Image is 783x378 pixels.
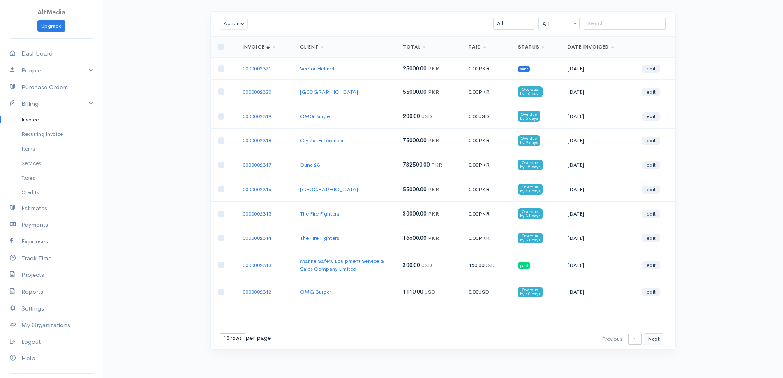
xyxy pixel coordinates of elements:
[469,44,486,50] a: Paid
[462,280,511,304] td: 0.00
[518,262,530,269] span: paid
[478,234,490,241] span: PKR
[561,280,636,304] td: [DATE]
[642,65,660,73] a: edit
[478,288,489,295] span: USD
[642,88,660,96] a: edit
[243,65,271,72] a: 0000002321
[243,161,271,168] a: 0000002317
[478,210,490,217] span: PKR
[642,186,660,194] a: edit
[243,288,271,295] a: 0000002312
[403,65,427,72] span: 25000.00
[462,177,511,202] td: 0.00
[561,104,636,128] td: [DATE]
[220,333,271,343] div: per page
[243,88,271,95] a: 0000002320
[220,18,248,30] button: Action
[300,44,324,50] a: Client
[300,161,320,168] a: Dune 23
[243,137,271,144] a: 0000002318
[478,137,490,144] span: PKR
[403,113,420,120] span: 200.00
[478,88,490,95] span: PKR
[518,287,543,297] span: Overdue by 40 days
[478,113,489,120] span: USD
[403,288,423,295] span: 1110.00
[642,288,660,296] a: edit
[428,210,439,217] span: PKR
[644,333,663,345] button: Next
[642,137,660,145] a: edit
[403,88,427,95] span: 55000.00
[518,184,543,195] span: Overdue by 41 days
[300,257,384,273] a: Marine Safety Equipment Service & Sales Company Limited
[478,161,490,168] span: PKR
[518,208,543,219] span: Overdue by 31 days
[428,186,439,193] span: PKR
[300,137,344,144] a: Crystal Enterprises
[243,262,271,269] a: 0000002313
[300,234,339,241] a: The Fire Fighters
[518,44,545,50] a: Status
[561,153,636,177] td: [DATE]
[462,80,511,104] td: 0.00
[243,234,271,241] a: 0000002314
[561,177,636,202] td: [DATE]
[243,210,271,217] a: 0000002315
[300,88,358,95] a: [GEOGRAPHIC_DATA]
[300,65,335,72] a: Vector Helmet
[462,226,511,250] td: 0.00
[642,234,660,242] a: edit
[518,233,543,243] span: Overdue by 31 days
[561,128,636,153] td: [DATE]
[300,210,339,217] a: The Fire Fighters
[403,44,426,50] a: Total
[462,250,511,280] td: 150.00
[518,66,530,72] span: sent
[568,44,614,50] a: Date Invoiced
[561,202,636,226] td: [DATE]
[425,288,435,295] span: USD
[300,113,331,120] a: OMG Burger
[518,86,543,97] span: Overdue by 10 days
[403,186,427,193] span: 55000.00
[403,161,430,168] span: 732500.00
[462,153,511,177] td: 0.00
[243,186,271,193] a: 0000002316
[428,137,439,144] span: PKR
[484,262,495,269] span: USD
[561,226,636,250] td: [DATE]
[300,186,358,193] a: [GEOGRAPHIC_DATA]
[539,18,579,30] span: All
[518,111,540,121] span: Overdue by 3 days
[37,8,65,16] span: AltMedia
[421,113,432,120] span: USD
[642,210,660,218] a: edit
[561,250,636,280] td: [DATE]
[428,88,439,95] span: PKR
[421,262,432,269] span: USD
[478,65,490,72] span: PKR
[561,58,636,80] td: [DATE]
[642,112,660,121] a: edit
[518,160,543,170] span: Overdue by 12 days
[642,261,660,269] a: edit
[300,288,331,295] a: OMG Burger
[538,18,580,29] span: All
[584,18,666,30] input: Search
[403,137,427,144] span: 75000.00
[243,44,276,50] a: Invoice #
[403,210,427,217] span: 30000.00
[462,58,511,80] td: 0.00
[462,128,511,153] td: 0.00
[403,234,427,241] span: 16600.00
[403,262,420,269] span: 300.00
[478,186,490,193] span: PKR
[428,65,439,72] span: PKR
[561,80,636,104] td: [DATE]
[518,135,540,146] span: Overdue by 9 days
[462,202,511,226] td: 0.00
[642,161,660,169] a: edit
[243,113,271,120] a: 0000002319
